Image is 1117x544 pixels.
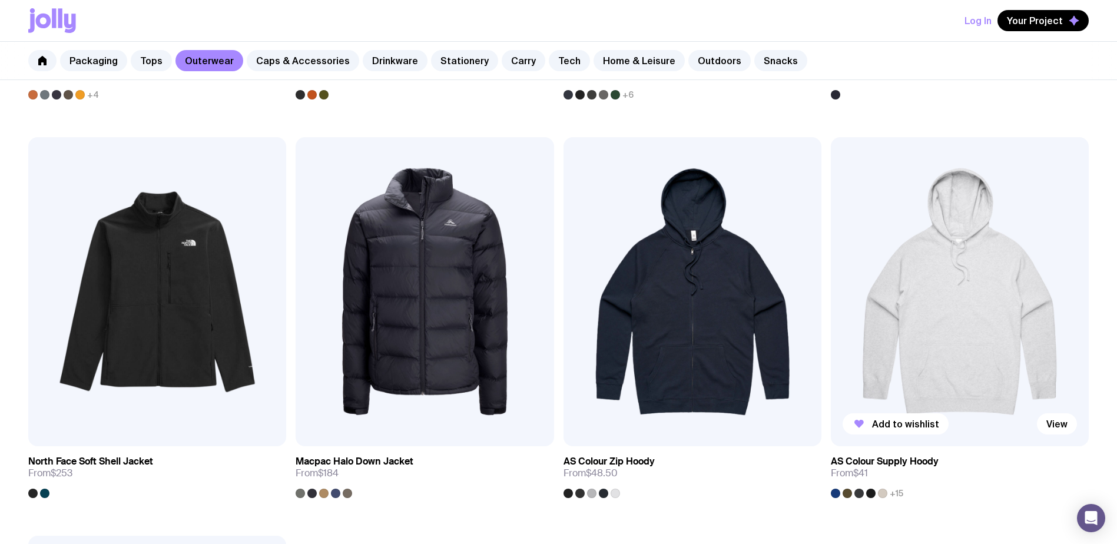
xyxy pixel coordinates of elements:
h3: AS Colour Zip Hoody [564,456,655,467]
span: $184 [318,467,339,479]
a: Tops [131,50,172,71]
a: View [1037,413,1077,434]
a: Tech [549,50,590,71]
span: +6 [622,90,634,99]
a: Macpac Halo Down JacketFrom$184 [296,446,553,498]
a: North Face Soft Shell JacketFrom$253 [28,446,286,498]
a: Stationery [431,50,498,71]
span: $41 [853,467,868,479]
a: Outerwear [175,50,243,71]
a: Caps & Accessories [247,50,359,71]
span: Add to wishlist [872,418,939,430]
a: AS Colour Supply HoodyFrom$41+15 [831,446,1089,498]
span: From [831,467,868,479]
a: Snacks [754,50,807,71]
a: AS Colour Zip HoodyFrom$48.50 [564,446,821,498]
button: Your Project [997,10,1089,31]
button: Log In [964,10,992,31]
a: Carry [502,50,545,71]
a: Home & Leisure [594,50,685,71]
h3: Macpac Halo Down Jacket [296,456,413,467]
span: +15 [890,489,903,498]
a: Outdoors [688,50,751,71]
span: From [296,467,339,479]
span: Your Project [1007,15,1063,26]
span: +4 [87,90,99,99]
span: $48.50 [586,467,618,479]
span: From [564,467,618,479]
h3: AS Colour Supply Hoody [831,456,939,467]
a: Packaging [60,50,127,71]
span: From [28,467,72,479]
h3: North Face Soft Shell Jacket [28,456,153,467]
div: Open Intercom Messenger [1077,504,1105,532]
a: Drinkware [363,50,427,71]
button: Add to wishlist [843,413,949,434]
span: $253 [51,467,72,479]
